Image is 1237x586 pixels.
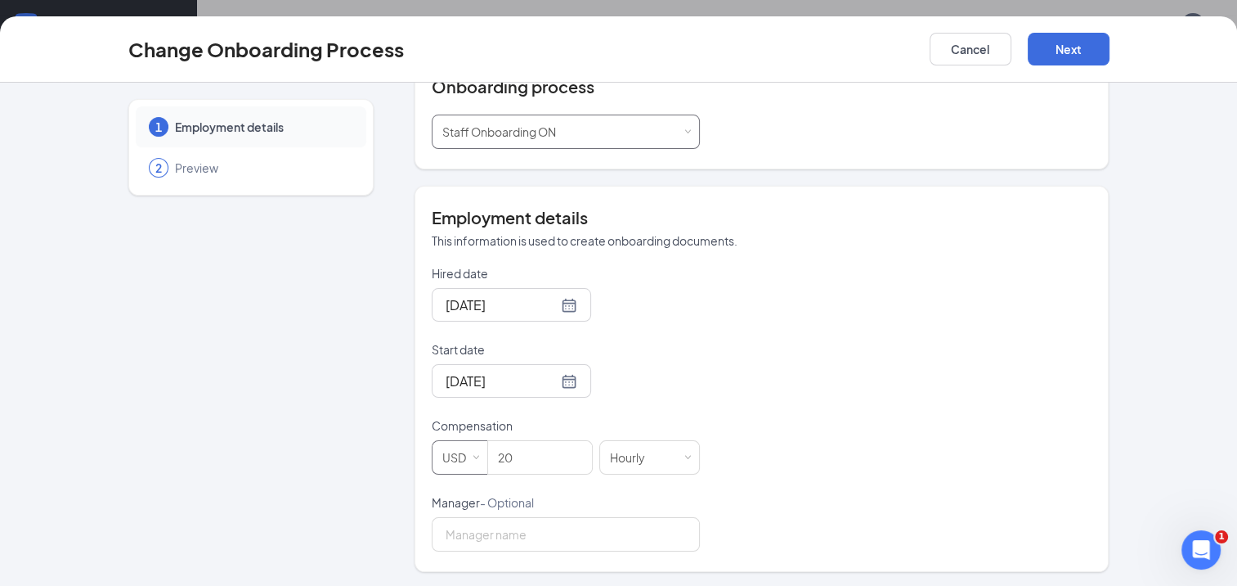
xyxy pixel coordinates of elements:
[1028,33,1109,65] button: Next
[442,115,567,148] div: [object Object]
[432,232,1092,249] p: This information is used to create onboarding documents.
[610,441,657,474] div: Hourly
[442,124,556,139] span: Staff Onboarding ON
[175,160,350,176] span: Preview
[432,265,700,282] p: Hired date
[480,495,534,510] span: - Optional
[128,35,404,63] h3: Change Onboarding Process
[175,119,350,135] span: Employment details
[432,417,700,434] p: Compensation
[488,441,592,474] input: Amount
[155,160,162,176] span: 2
[432,75,1092,98] h4: Onboarding process
[1215,530,1228,543] span: 1
[432,494,700,511] p: Manager
[1181,530,1221,570] iframe: Intercom live chat
[432,341,700,358] p: Start date
[446,295,558,315] input: Aug 7, 2025
[930,33,1011,65] button: Cancel
[155,119,162,135] span: 1
[432,206,1092,229] h4: Employment details
[442,441,477,474] div: USD
[446,371,558,391] input: Aug 6, 2025
[432,517,700,552] input: Manager name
